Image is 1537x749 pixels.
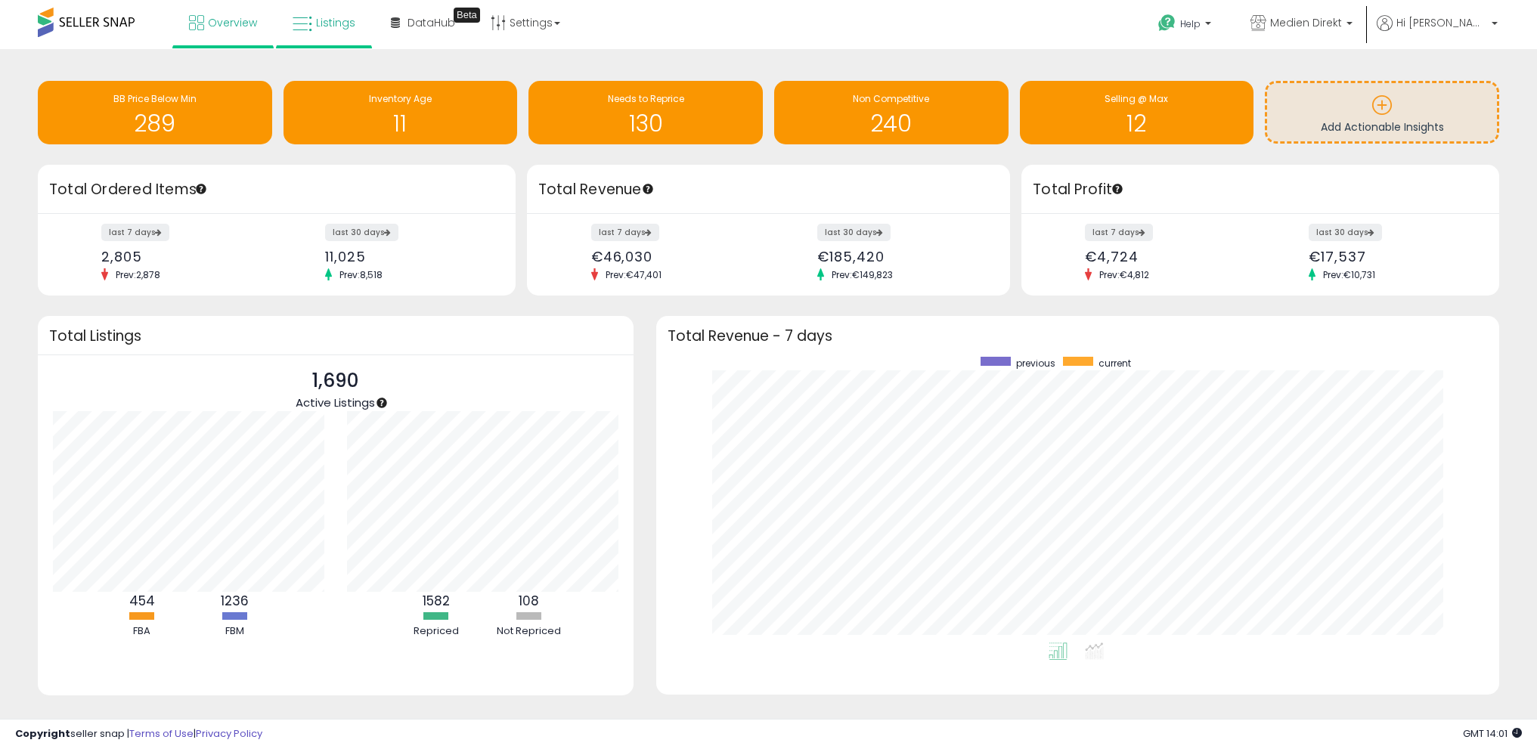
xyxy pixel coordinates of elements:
h3: Total Profit [1033,179,1488,200]
label: last 7 days [1085,224,1153,241]
a: Help [1146,2,1226,49]
h3: Total Listings [49,330,622,342]
a: Needs to Reprice 130 [528,81,763,144]
span: Prev: €4,812 [1092,268,1157,281]
div: 2,805 [101,249,265,265]
div: 11,025 [325,249,489,265]
span: Overview [208,15,257,30]
span: Prev: 2,878 [108,268,168,281]
label: last 30 days [817,224,891,241]
span: Listings [316,15,355,30]
h3: Total Revenue - 7 days [668,330,1488,342]
span: Non Competitive [853,92,929,105]
i: Get Help [1157,14,1176,32]
a: Add Actionable Insights [1267,83,1497,141]
div: Repriced [391,624,482,639]
div: €17,537 [1309,249,1473,265]
span: current [1099,357,1131,370]
h1: 12 [1027,111,1247,136]
h1: 240 [782,111,1001,136]
span: Selling @ Max [1105,92,1168,105]
span: Prev: €47,401 [598,268,669,281]
div: Not Repriced [484,624,575,639]
div: €185,420 [817,249,984,265]
span: Active Listings [296,395,375,410]
b: 1582 [423,592,450,610]
span: Medien Direkt [1270,15,1342,30]
label: last 7 days [101,224,169,241]
a: Privacy Policy [196,726,262,741]
label: last 30 days [1309,224,1382,241]
span: 2025-10-10 14:01 GMT [1463,726,1522,741]
div: €46,030 [591,249,758,265]
b: 108 [519,592,539,610]
span: Prev: 8,518 [332,268,390,281]
h1: 289 [45,111,265,136]
h3: Total Ordered Items [49,179,504,200]
a: Selling @ Max 12 [1020,81,1254,144]
h3: Total Revenue [538,179,999,200]
a: BB Price Below Min 289 [38,81,272,144]
div: Tooltip anchor [641,182,655,196]
span: Add Actionable Insights [1321,119,1444,135]
h1: 11 [291,111,510,136]
div: FBA [97,624,187,639]
span: Inventory Age [369,92,432,105]
label: last 30 days [325,224,398,241]
a: Inventory Age 11 [284,81,518,144]
h1: 130 [536,111,755,136]
a: Terms of Use [129,726,194,741]
a: Hi [PERSON_NAME] [1377,15,1498,49]
label: last 7 days [591,224,659,241]
div: Tooltip anchor [194,182,208,196]
span: Needs to Reprice [608,92,684,105]
span: Help [1180,17,1201,30]
b: 1236 [221,592,249,610]
div: seller snap | | [15,727,262,741]
div: €4,724 [1085,249,1249,265]
p: 1,690 [296,367,375,395]
div: FBM [190,624,280,639]
div: Tooltip anchor [454,8,480,23]
span: BB Price Below Min [113,92,197,105]
strong: Copyright [15,726,70,741]
b: 454 [129,592,155,610]
a: Non Competitive 240 [774,81,1009,144]
span: Prev: €10,731 [1315,268,1383,281]
span: Prev: €149,823 [824,268,900,281]
div: Tooltip anchor [1111,182,1124,196]
span: Hi [PERSON_NAME] [1396,15,1487,30]
span: DataHub [407,15,455,30]
div: Tooltip anchor [375,396,389,410]
span: previous [1016,357,1055,370]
